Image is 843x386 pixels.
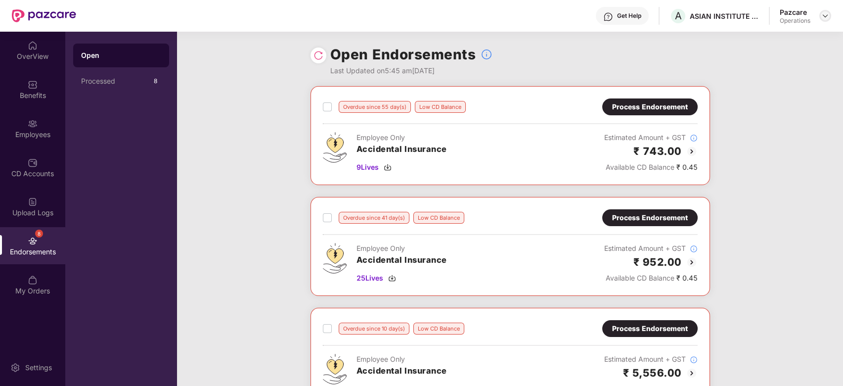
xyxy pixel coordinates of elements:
[686,367,698,379] img: svg+xml;base64,PHN2ZyBpZD0iQmFjay0yMHgyMCIgeG1sbnM9Imh0dHA6Ly93d3cudzMub3JnLzIwMDAvc3ZnIiB3aWR0aD...
[339,212,409,224] div: Overdue since 41 day(s)
[323,354,347,385] img: svg+xml;base64,PHN2ZyB4bWxucz0iaHR0cDovL3d3dy53My5vcmcvMjAwMC9zdmciIHdpZHRoPSI0OS4zMjEiIGhlaWdodD...
[356,273,383,284] span: 25 Lives
[606,163,674,171] span: Available CD Balance
[604,162,698,173] div: ₹ 0.45
[384,163,392,171] img: svg+xml;base64,PHN2ZyBpZD0iRG93bmxvYWQtMzJ4MzIiIHhtbG5zPSJodHRwOi8vd3d3LnczLm9yZy8yMDAwL3N2ZyIgd2...
[28,275,38,285] img: svg+xml;base64,PHN2ZyBpZD0iTXlfT3JkZXJzIiBkYXRhLW5hbWU9Ik15IE9yZGVycyIgeG1sbnM9Imh0dHA6Ly93d3cudz...
[604,243,698,254] div: Estimated Amount + GST
[339,101,411,113] div: Overdue since 55 day(s)
[356,143,447,156] h3: Accidental Insurance
[821,12,829,20] img: svg+xml;base64,PHN2ZyBpZD0iRHJvcGRvd24tMzJ4MzIiIHhtbG5zPSJodHRwOi8vd3d3LnczLm9yZy8yMDAwL3N2ZyIgd2...
[12,9,76,22] img: New Pazcare Logo
[356,365,447,378] h3: Accidental Insurance
[81,50,161,60] div: Open
[413,212,464,224] div: Low CD Balance
[604,354,698,365] div: Estimated Amount + GST
[28,80,38,90] img: svg+xml;base64,PHN2ZyBpZD0iQmVuZWZpdHMiIHhtbG5zPSJodHRwOi8vd3d3LnczLm9yZy8yMDAwL3N2ZyIgd2lkdGg9Ij...
[690,245,698,253] img: svg+xml;base64,PHN2ZyBpZD0iSW5mb18tXzMyeDMyIiBkYXRhLW5hbWU9IkluZm8gLSAzMngzMiIgeG1sbnM9Imh0dHA6Ly...
[690,11,759,21] div: ASIAN INSTITUTE OF NEPHROLOGY AND UROLOGY PRIVATE LIMITED
[10,363,20,373] img: svg+xml;base64,PHN2ZyBpZD0iU2V0dGluZy0yMHgyMCIgeG1sbnM9Imh0dHA6Ly93d3cudzMub3JnLzIwMDAvc3ZnIiB3aW...
[633,254,682,270] h2: ₹ 952.00
[313,50,323,60] img: svg+xml;base64,PHN2ZyBpZD0iUmVsb2FkLTMyeDMyIiB4bWxucz0iaHR0cDovL3d3dy53My5vcmcvMjAwMC9zdmciIHdpZH...
[413,323,464,335] div: Low CD Balance
[356,354,447,365] div: Employee Only
[623,365,682,381] h2: ₹ 5,556.00
[28,197,38,207] img: svg+xml;base64,PHN2ZyBpZD0iVXBsb2FkX0xvZ3MiIGRhdGEtbmFtZT0iVXBsb2FkIExvZ3MiIHhtbG5zPSJodHRwOi8vd3...
[356,132,447,143] div: Employee Only
[612,323,688,334] div: Process Endorsement
[81,77,149,85] div: Processed
[323,132,347,163] img: svg+xml;base64,PHN2ZyB4bWxucz0iaHR0cDovL3d3dy53My5vcmcvMjAwMC9zdmciIHdpZHRoPSI0OS4zMjEiIGhlaWdodD...
[780,17,810,25] div: Operations
[604,273,698,284] div: ₹ 0.45
[330,44,476,65] h1: Open Endorsements
[686,256,698,268] img: svg+xml;base64,PHN2ZyBpZD0iQmFjay0yMHgyMCIgeG1sbnM9Imh0dHA6Ly93d3cudzMub3JnLzIwMDAvc3ZnIiB3aWR0aD...
[686,145,698,157] img: svg+xml;base64,PHN2ZyBpZD0iQmFjay0yMHgyMCIgeG1sbnM9Imh0dHA6Ly93d3cudzMub3JnLzIwMDAvc3ZnIiB3aWR0aD...
[28,236,38,246] img: svg+xml;base64,PHN2ZyBpZD0iRW5kb3JzZW1lbnRzIiB4bWxucz0iaHR0cDovL3d3dy53My5vcmcvMjAwMC9zdmciIHdpZH...
[780,7,810,17] div: Pazcare
[415,101,466,113] div: Low CD Balance
[633,143,682,159] h2: ₹ 743.00
[604,132,698,143] div: Estimated Amount + GST
[28,41,38,50] img: svg+xml;base64,PHN2ZyBpZD0iSG9tZSIgeG1sbnM9Imh0dHA6Ly93d3cudzMub3JnLzIwMDAvc3ZnIiB3aWR0aD0iMjAiIG...
[356,254,447,267] h3: Accidental Insurance
[690,356,698,364] img: svg+xml;base64,PHN2ZyBpZD0iSW5mb18tXzMyeDMyIiBkYXRhLW5hbWU9IkluZm8gLSAzMngzMiIgeG1sbnM9Imh0dHA6Ly...
[35,230,43,238] div: 8
[149,75,161,87] div: 8
[675,10,682,22] span: A
[612,212,688,223] div: Process Endorsement
[603,12,613,22] img: svg+xml;base64,PHN2ZyBpZD0iSGVscC0zMngzMiIgeG1sbnM9Imh0dHA6Ly93d3cudzMub3JnLzIwMDAvc3ZnIiB3aWR0aD...
[690,134,698,142] img: svg+xml;base64,PHN2ZyBpZD0iSW5mb18tXzMyeDMyIiBkYXRhLW5hbWU9IkluZm8gLSAzMngzMiIgeG1sbnM9Imh0dHA6Ly...
[330,65,493,76] div: Last Updated on 5:45 am[DATE]
[28,158,38,168] img: svg+xml;base64,PHN2ZyBpZD0iQ0RfQWNjb3VudHMiIGRhdGEtbmFtZT0iQ0QgQWNjb3VudHMiIHhtbG5zPSJodHRwOi8vd3...
[606,274,674,282] span: Available CD Balance
[356,162,379,173] span: 9 Lives
[323,243,347,274] img: svg+xml;base64,PHN2ZyB4bWxucz0iaHR0cDovL3d3dy53My5vcmcvMjAwMC9zdmciIHdpZHRoPSI0OS4zMjEiIGhlaWdodD...
[22,363,55,373] div: Settings
[612,101,688,112] div: Process Endorsement
[28,119,38,129] img: svg+xml;base64,PHN2ZyBpZD0iRW1wbG95ZWVzIiB4bWxucz0iaHR0cDovL3d3dy53My5vcmcvMjAwMC9zdmciIHdpZHRoPS...
[388,274,396,282] img: svg+xml;base64,PHN2ZyBpZD0iRG93bmxvYWQtMzJ4MzIiIHhtbG5zPSJodHRwOi8vd3d3LnczLm9yZy8yMDAwL3N2ZyIgd2...
[481,48,492,60] img: svg+xml;base64,PHN2ZyBpZD0iSW5mb18tXzMyeDMyIiBkYXRhLW5hbWU9IkluZm8gLSAzMngzMiIgeG1sbnM9Imh0dHA6Ly...
[617,12,641,20] div: Get Help
[356,243,447,254] div: Employee Only
[339,323,409,335] div: Overdue since 10 day(s)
